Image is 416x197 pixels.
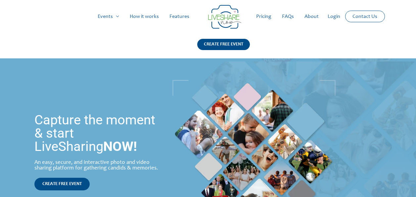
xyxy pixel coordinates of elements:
[208,5,241,29] img: Group 14 | Live Photo Slideshow for Events | Create Free Events Album for Any Occasion
[277,6,299,27] a: FAQs
[103,139,137,154] strong: NOW!
[164,6,195,27] a: Features
[322,6,346,27] a: Login
[197,39,250,58] a: CREATE FREE EVENT
[12,6,404,27] nav: Site Navigation
[34,178,90,190] a: CREATE FREE EVENT
[34,113,164,153] h1: Capture the moment & start LiveSharing
[34,160,164,171] div: An easy, secure, and interactive photo and video sharing platform for gathering candids & memories.
[347,11,383,22] a: Contact Us
[251,6,277,27] a: Pricing
[124,6,164,27] a: How it works
[197,39,250,50] div: CREATE FREE EVENT
[299,6,324,27] a: About
[92,6,124,27] a: Events
[42,182,82,186] span: CREATE FREE EVENT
